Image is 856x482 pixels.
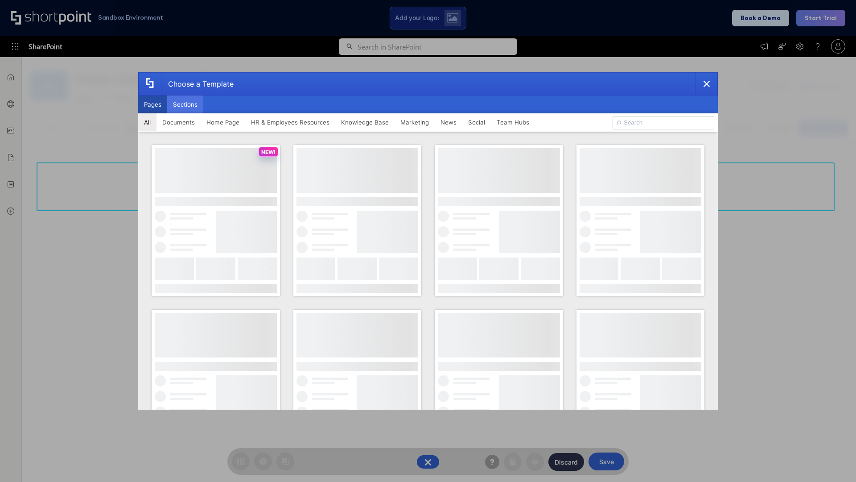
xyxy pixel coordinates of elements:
button: HR & Employees Resources [245,113,335,131]
iframe: Chat Widget [811,439,856,482]
div: template selector [138,72,718,410]
button: Team Hubs [491,113,535,131]
button: Knowledge Base [335,113,395,131]
button: News [435,113,462,131]
input: Search [613,116,714,129]
button: Social [462,113,491,131]
p: NEW! [261,149,276,155]
button: Sections [167,96,203,113]
button: Home Page [201,113,245,131]
button: Documents [156,113,201,131]
button: Pages [138,96,167,113]
div: Choose a Template [161,73,234,95]
button: All [138,113,156,131]
button: Marketing [395,113,435,131]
